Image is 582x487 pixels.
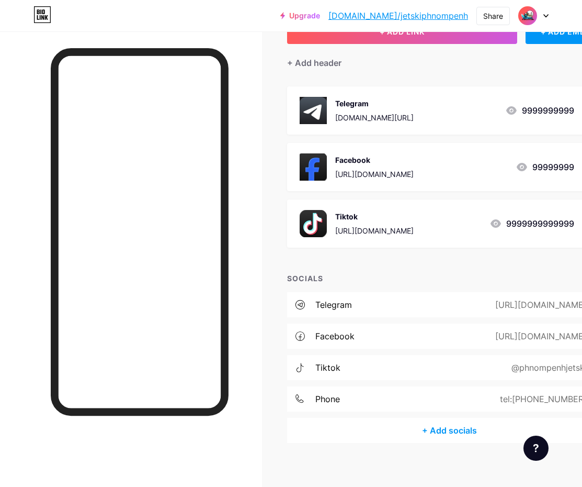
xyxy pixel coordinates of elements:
div: Share [483,10,503,21]
div: Telegram [335,98,414,109]
a: [DOMAIN_NAME]/jetskiphnompenh [328,9,468,22]
img: Tiktok [300,210,327,237]
div: [URL][DOMAIN_NAME] [335,169,414,180]
div: 9999999999 [505,104,574,117]
div: telegram [315,298,352,311]
img: jetskiphnompenh [518,6,538,26]
div: 9999999999999 [489,217,574,230]
div: 99999999 [516,161,574,173]
div: + Add header [287,57,341,69]
div: [URL][DOMAIN_NAME] [335,225,414,236]
div: facebook [315,330,355,342]
div: Tiktok [335,211,414,222]
a: Upgrade [280,12,320,20]
div: tiktok [315,361,340,374]
div: phone [315,393,340,405]
img: Facebook [300,153,327,181]
div: Facebook [335,154,414,165]
img: Telegram [300,97,327,124]
div: [DOMAIN_NAME][URL] [335,112,414,123]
